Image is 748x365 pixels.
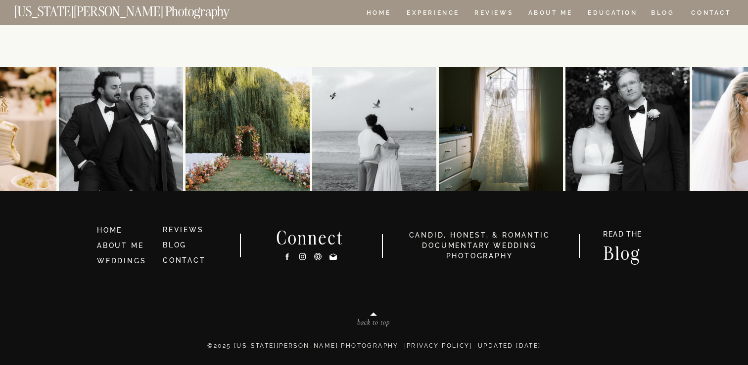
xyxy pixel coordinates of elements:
a: ABOUT ME [528,10,573,18]
a: Privacy Policy [407,342,470,349]
img: Elaine and this dress 🤍🤍🤍 [439,67,563,191]
a: BLOG [651,10,675,18]
h3: candid, honest, & romantic Documentary Wedding photography [396,230,562,261]
img: Garden ceremony with A&C 🌼🌷🌼🌷 . . . . . . . . Shot for @jennifercontiphoto [186,67,310,191]
img: Young and in love in NYC! Dana and Jordan 🤍 [565,67,690,191]
h2: Connect [264,229,357,245]
a: WEDDINGS [97,257,146,265]
a: Experience [407,10,459,18]
a: CONTACT [163,256,206,264]
img: Mica and Mikey 🕊️ [312,67,436,191]
a: CONTACT [691,7,732,18]
a: HOME [365,10,393,18]
img: Spent my weekend with the Mr.’s, and everything was perfect — from the courthouse wedding ceremon... [59,67,183,191]
a: REVIEWS [163,226,204,234]
a: HOME [97,225,154,236]
a: Blog [594,244,651,260]
p: ©2025 [US_STATE][PERSON_NAME] PHOTOGRAPHY | | Updated [DATE] [77,341,671,361]
a: [US_STATE][PERSON_NAME] Photography [14,5,263,13]
a: EDUCATION [587,10,639,18]
a: BLOG [163,241,187,249]
a: REVIEWS [474,10,512,18]
a: ABOUT ME [97,242,143,249]
a: back to top [315,319,432,329]
a: READ THE [598,231,647,241]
